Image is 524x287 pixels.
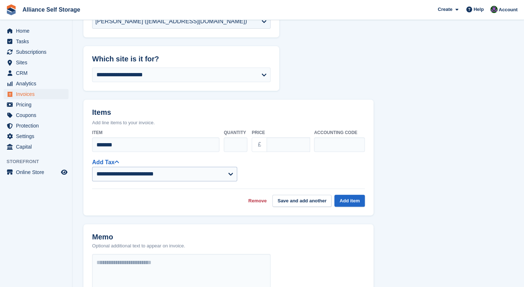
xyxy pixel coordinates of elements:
span: Pricing [16,100,59,110]
a: menu [4,68,69,78]
a: menu [4,57,69,68]
span: Sites [16,57,59,68]
h2: Which site is it for? [92,55,271,63]
a: Preview store [60,168,69,177]
button: Add item [334,195,365,207]
label: Item [92,129,219,136]
span: Account [499,6,517,13]
a: menu [4,78,69,89]
a: menu [4,167,69,177]
a: menu [4,100,69,110]
a: Alliance Self Storage [20,4,83,16]
a: menu [4,36,69,47]
span: Analytics [16,78,59,89]
label: Quantity [224,129,247,136]
a: menu [4,89,69,99]
a: menu [4,110,69,120]
label: Accounting code [314,129,365,136]
span: Home [16,26,59,36]
img: Romilly Norton [490,6,498,13]
p: Add line items to your invoice. [92,119,365,126]
span: Create [438,6,452,13]
span: CRM [16,68,59,78]
span: Invoices [16,89,59,99]
a: menu [4,47,69,57]
span: Tasks [16,36,59,47]
span: Help [474,6,484,13]
a: Remove [248,197,267,205]
button: Save and add another [272,195,331,207]
span: Coupons [16,110,59,120]
p: Optional additional text to appear on invoice. [92,242,185,250]
a: menu [4,26,69,36]
div: [PERSON_NAME] ([EMAIL_ADDRESS][DOMAIN_NAME]) [95,17,247,26]
h2: Items [92,108,365,118]
a: menu [4,142,69,152]
h2: Memo [92,233,185,241]
a: Add Tax [92,159,119,165]
label: Price [252,129,310,136]
span: Subscriptions [16,47,59,57]
a: menu [4,121,69,131]
a: menu [4,131,69,141]
span: Online Store [16,167,59,177]
span: Capital [16,142,59,152]
span: Settings [16,131,59,141]
span: Protection [16,121,59,131]
span: Storefront [7,158,72,165]
img: stora-icon-8386f47178a22dfd0bd8f6a31ec36ba5ce8667c1dd55bd0f319d3a0aa187defe.svg [6,4,17,15]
